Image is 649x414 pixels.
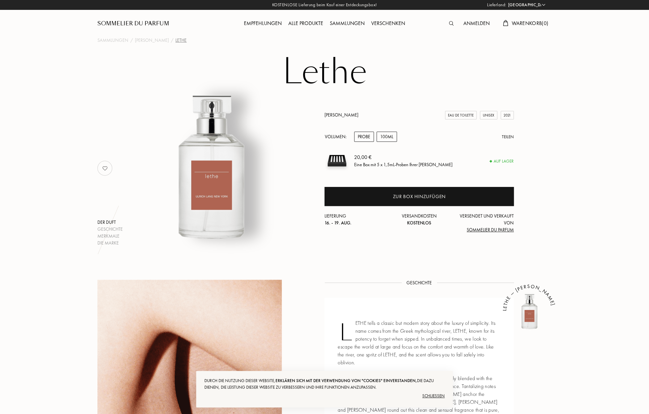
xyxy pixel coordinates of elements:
[241,19,285,28] div: Empfehlungen
[130,37,133,44] div: /
[97,219,123,226] div: Der Duft
[285,19,326,28] div: Alle Produkte
[445,111,477,120] div: Eau de Toilette
[135,37,169,44] a: [PERSON_NAME]
[460,19,493,28] div: Anmelden
[467,227,514,233] span: Sommelier du Parfum
[97,233,123,240] div: Merkmale
[326,20,368,27] a: Sammlungen
[541,2,546,7] img: arrow_w.png
[388,213,451,226] div: Versandkosten
[97,240,123,246] div: Die Marke
[324,132,350,142] div: Volumen:
[204,391,445,401] div: Schließen
[460,20,493,27] a: Anmelden
[130,84,293,246] img: Lethe Ulrich Lang
[171,37,173,44] div: /
[204,377,445,391] div: Durch die Nutzung dieser Website, die dazu dienen, die Leistung dieser Website zu verbessern und ...
[285,20,326,27] a: Alle Produkte
[487,2,506,8] span: Lieferland:
[490,158,514,165] div: Auf Lager
[509,291,549,331] img: Lethe
[97,37,128,44] a: Sammlungen
[97,20,169,28] a: Sommelier du Parfum
[480,111,497,120] div: Unisex
[326,19,368,28] div: Sammlungen
[324,220,351,226] span: 16. - 19. Aug.
[354,153,453,161] div: 20,00 €
[354,132,374,142] div: Probe
[368,20,408,27] a: Verschenken
[368,19,408,28] div: Verschenken
[275,378,417,383] span: erklären sich mit der Verwendung von "Cookies" einverstanden,
[241,20,285,27] a: Empfehlungen
[97,226,123,233] div: Geschichte
[175,37,187,44] div: Lethe
[511,20,548,27] span: Warenkorb ( 0 )
[98,162,112,175] img: no_like_p.png
[503,20,508,26] img: cart.svg
[324,112,358,118] a: [PERSON_NAME]
[393,193,446,200] div: Zur Box hinzufügen
[449,21,454,26] img: search_icn.svg
[501,111,514,120] div: 2021
[407,220,431,226] span: Kostenlos
[324,148,349,173] img: sample box
[502,134,514,140] div: Teilen
[324,213,388,226] div: Lieferung
[451,213,514,233] div: Versendet und verkauft von
[354,161,453,168] div: Eine Box mit 5 x 1,5mL-Proben Ihrer [PERSON_NAME]
[160,54,489,90] h1: Lethe
[376,132,397,142] div: 100mL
